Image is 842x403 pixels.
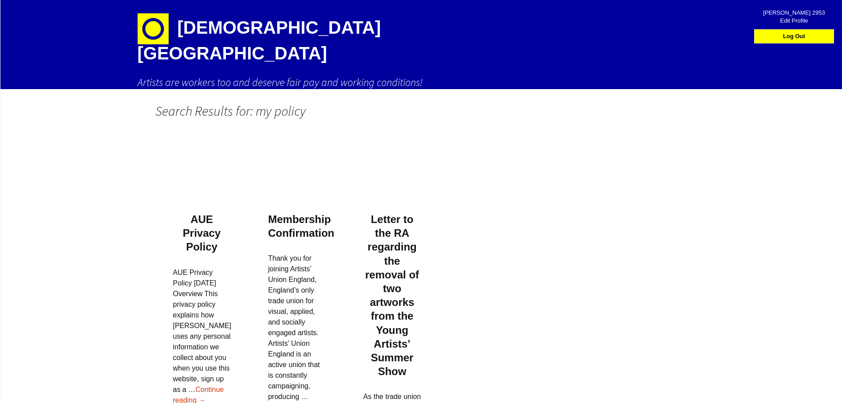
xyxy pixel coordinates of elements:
span: [PERSON_NAME] 2953 [763,6,826,14]
h2: Artists are workers too and deserve fair pay and working conditions! [138,75,706,89]
a: Letter to the RA regarding the removal of two artworks from the Young Artists’ Summer Show [365,213,419,377]
span: Edit Profile [763,14,826,22]
a: Log Out [756,30,832,43]
a: AUE Privacy Policy [183,213,221,253]
a: Membership Confirmation [268,213,334,239]
img: circle-e1448293145835.png [138,13,169,44]
h1: Search Results for: my policy [155,89,497,133]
